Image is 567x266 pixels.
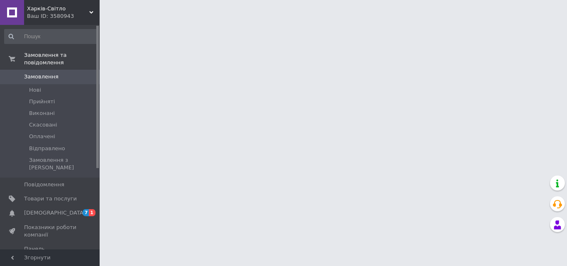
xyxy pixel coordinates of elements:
[29,145,65,152] span: Відправлено
[4,29,98,44] input: Пошук
[89,209,95,216] span: 1
[24,181,64,188] span: Повідомлення
[27,12,100,20] div: Ваш ID: 3580943
[83,209,89,216] span: 7
[29,133,55,140] span: Оплачені
[29,110,55,117] span: Виконані
[29,121,57,129] span: Скасовані
[24,51,100,66] span: Замовлення та повідомлення
[29,98,55,105] span: Прийняті
[29,156,97,171] span: Замовлення з [PERSON_NAME]
[29,86,41,94] span: Нові
[24,224,77,239] span: Показники роботи компанії
[24,245,77,260] span: Панель управління
[24,73,59,81] span: Замовлення
[24,209,86,217] span: [DEMOGRAPHIC_DATA]
[24,195,77,203] span: Товари та послуги
[27,5,89,12] span: Харків-Світло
